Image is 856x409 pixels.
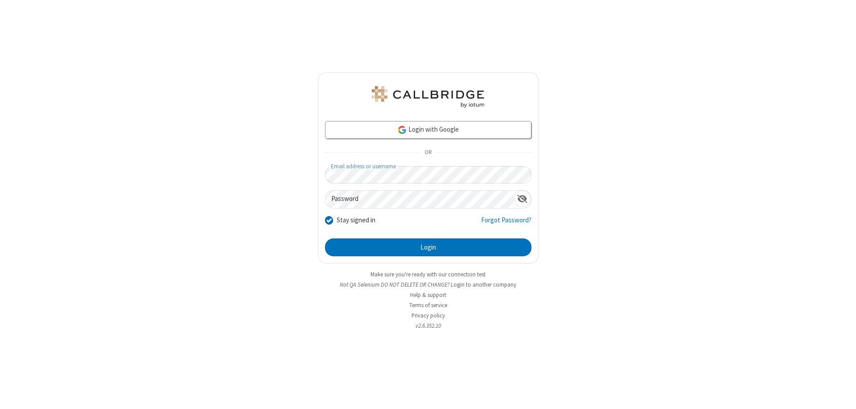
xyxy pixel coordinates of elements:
img: google-icon.png [397,125,407,135]
a: Help & support [410,291,446,299]
button: Login [325,238,531,256]
li: v2.6.352.10 [318,321,539,330]
label: Stay signed in [337,215,375,225]
input: Password [325,191,514,208]
li: Not QA Selenium DO NOT DELETE OR CHANGE? [318,280,539,289]
a: Login with Google [325,121,531,139]
div: Show password [514,191,531,207]
a: Privacy policy [412,312,445,319]
button: Login to another company [451,280,516,289]
input: Email address or username [325,166,531,184]
span: OR [421,146,435,159]
a: Terms of service [409,301,447,309]
img: QA Selenium DO NOT DELETE OR CHANGE [370,86,486,108]
a: Make sure you're ready with our connection test [370,271,486,278]
a: Forgot Password? [481,215,531,232]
